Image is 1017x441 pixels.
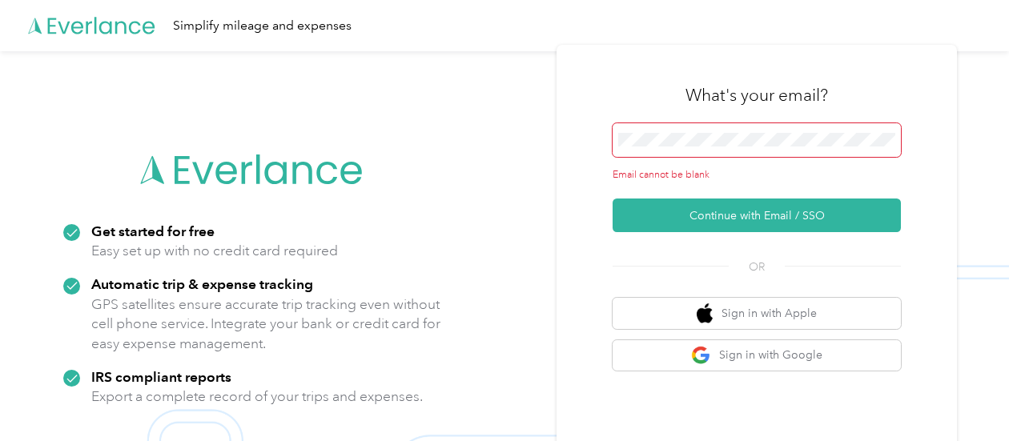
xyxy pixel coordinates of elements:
[613,168,901,182] div: Email cannot be blank
[685,84,828,106] h3: What's your email?
[697,303,713,323] img: apple logo
[729,259,785,275] span: OR
[91,295,441,354] p: GPS satellites ensure accurate trip tracking even without cell phone service. Integrate your bank...
[91,275,313,292] strong: Automatic trip & expense tracking
[91,368,231,385] strong: IRS compliant reports
[613,298,901,329] button: apple logoSign in with Apple
[91,223,215,239] strong: Get started for free
[613,198,901,232] button: Continue with Email / SSO
[91,241,338,261] p: Easy set up with no credit card required
[173,16,352,36] div: Simplify mileage and expenses
[691,346,711,366] img: google logo
[613,340,901,371] button: google logoSign in with Google
[91,387,423,407] p: Export a complete record of your trips and expenses.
